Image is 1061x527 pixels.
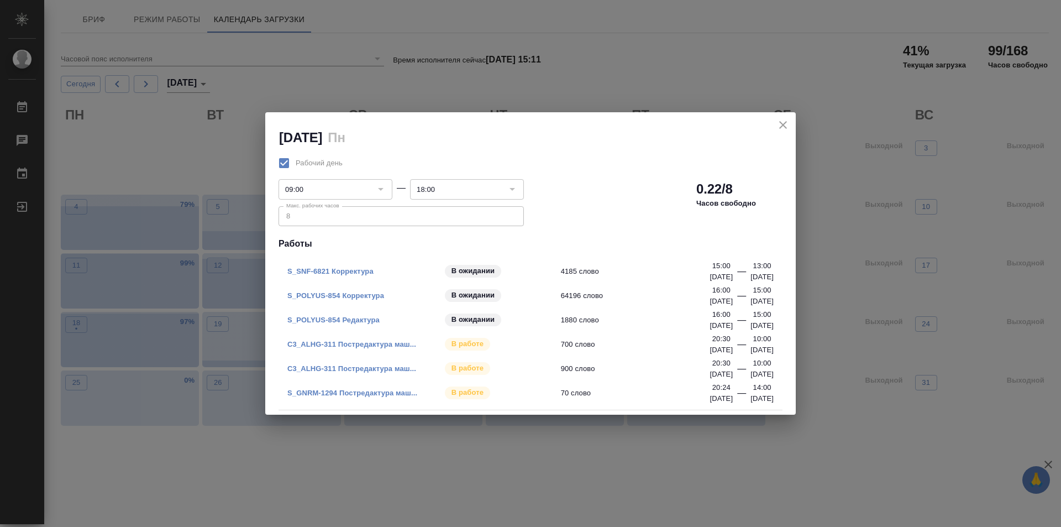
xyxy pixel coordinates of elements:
p: 15:00 [753,309,771,320]
h2: Пн [328,130,345,145]
p: [DATE] [710,272,733,283]
p: 15:00 [712,260,731,272]
a: S_POLYUS-854 Корректура [287,291,384,300]
div: — [737,289,746,307]
p: В ожидании [451,290,495,301]
p: [DATE] [750,296,774,307]
div: — [737,314,746,331]
a: C3_ALHG-311 Постредактура маш... [287,364,416,373]
p: 15:00 [753,285,771,296]
p: [DATE] [710,345,733,356]
a: S_POLYUS-854 Редактура [287,316,380,324]
h4: Работы [279,237,782,251]
p: В ожидании [451,314,495,325]
p: 20:30 [712,358,731,369]
a: S_GNRM-1294 Постредактура маш... [287,389,417,397]
div: — [737,362,746,380]
span: 900 слово [561,363,717,374]
span: Рабочий день [296,158,343,169]
p: 16:00 [712,309,731,320]
p: [DATE] [710,296,733,307]
span: 1880 слово [561,315,717,326]
p: 10:00 [753,358,771,369]
p: В ожидании [451,265,495,276]
div: — [397,181,406,195]
p: [DATE] [750,393,774,404]
p: [DATE] [750,272,774,283]
h2: 0.22/8 [696,180,733,198]
div: — [737,387,746,404]
div: — [737,265,746,283]
h2: [DATE] [279,130,322,145]
button: close [775,117,791,133]
a: S_SNF-6821 Корректура [287,267,374,275]
p: 20:30 [712,333,731,345]
span: 700 слово [561,339,717,350]
a: C3_ALHG-311 Постредактура маш... [287,340,416,348]
p: [DATE] [710,369,733,380]
p: 14:00 [753,382,771,393]
p: [DATE] [750,345,774,356]
span: 64196 слово [561,290,717,301]
p: [DATE] [710,320,733,331]
div: — [737,338,746,356]
p: [DATE] [750,369,774,380]
p: 13:00 [753,260,771,272]
p: В работе [451,338,484,349]
p: В работе [451,387,484,398]
p: [DATE] [750,320,774,331]
p: Часов свободно [696,198,756,209]
span: 70 слово [561,388,717,399]
span: 4185 слово [561,266,717,277]
p: 16:00 [712,285,731,296]
p: [DATE] [710,393,733,404]
p: 20:24 [712,382,731,393]
p: В работе [451,363,484,374]
p: 10:00 [753,333,771,345]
